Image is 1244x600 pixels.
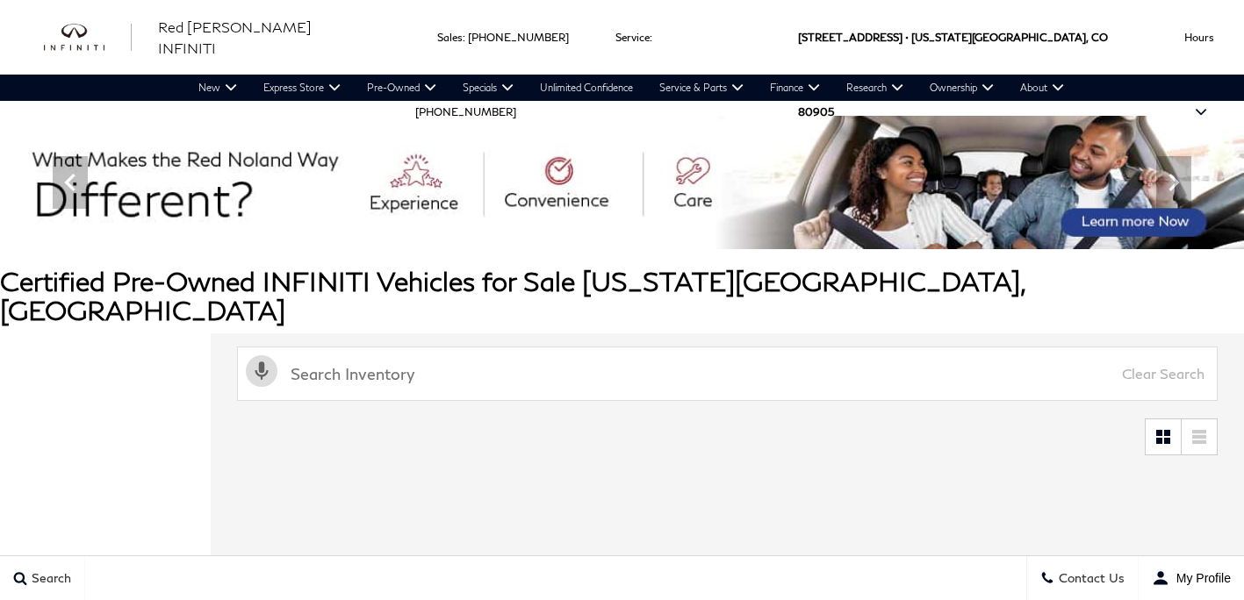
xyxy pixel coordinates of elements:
[185,75,1077,101] nav: Main Navigation
[917,75,1007,101] a: Ownership
[27,571,71,586] span: Search
[650,31,652,44] span: :
[250,75,354,101] a: Express Store
[246,355,277,387] svg: Click to toggle on voice search
[798,75,834,149] span: 80905
[833,75,917,101] a: Research
[354,75,449,101] a: Pre-Owned
[468,31,569,44] a: [PHONE_NUMBER]
[757,75,833,101] a: Finance
[437,31,463,44] span: Sales
[449,75,527,101] a: Specials
[158,18,312,56] span: Red [PERSON_NAME] INFINITI
[237,346,1218,401] input: Search Inventory
[44,24,132,52] img: INFINITI
[1007,75,1077,101] a: About
[646,75,757,101] a: Service & Parts
[158,17,371,59] a: Red [PERSON_NAME] INFINITI
[415,105,516,118] a: [PHONE_NUMBER]
[185,75,250,101] a: New
[1139,556,1244,600] button: user-profile-menu
[463,31,465,44] span: :
[615,31,650,44] span: Service
[798,31,1108,118] a: [STREET_ADDRESS] • [US_STATE][GEOGRAPHIC_DATA], CO 80905
[44,24,132,52] a: infiniti
[527,75,646,101] a: Unlimited Confidence
[1169,571,1231,585] span: My Profile
[1054,571,1125,586] span: Contact Us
